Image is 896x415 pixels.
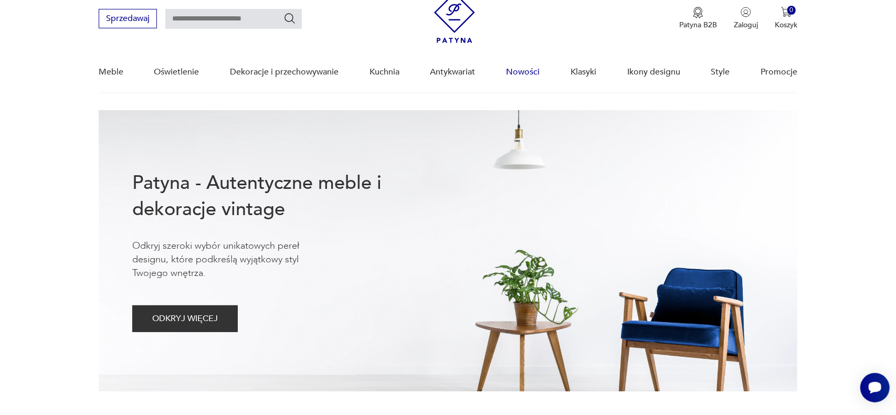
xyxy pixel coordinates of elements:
a: ODKRYJ WIĘCEJ [132,316,238,323]
button: Patyna B2B [679,7,717,30]
a: Promocje [761,52,797,92]
img: Ikona koszyka [781,7,792,17]
img: Ikonka użytkownika [741,7,751,17]
button: Zaloguj [734,7,758,30]
button: ODKRYJ WIĘCEJ [132,305,238,332]
iframe: Smartsupp widget button [860,373,890,402]
p: Zaloguj [734,20,758,30]
a: Dekoracje i przechowywanie [230,52,339,92]
a: Nowości [506,52,540,92]
p: Koszyk [775,20,797,30]
a: Kuchnia [370,52,399,92]
div: 0 [787,6,796,15]
a: Ikona medaluPatyna B2B [679,7,717,30]
button: 0Koszyk [775,7,797,30]
img: Ikona medalu [693,7,703,18]
a: Ikony designu [627,52,680,92]
a: Klasyki [571,52,596,92]
a: Meble [99,52,123,92]
p: Odkryj szeroki wybór unikatowych pereł designu, które podkreślą wyjątkowy styl Twojego wnętrza. [132,239,332,280]
a: Oświetlenie [154,52,199,92]
h1: Patyna - Autentyczne meble i dekoracje vintage [132,170,416,222]
p: Patyna B2B [679,20,717,30]
a: Antykwariat [430,52,476,92]
a: Style [711,52,730,92]
button: Sprzedawaj [99,9,157,28]
button: Szukaj [283,12,296,25]
a: Sprzedawaj [99,16,157,23]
